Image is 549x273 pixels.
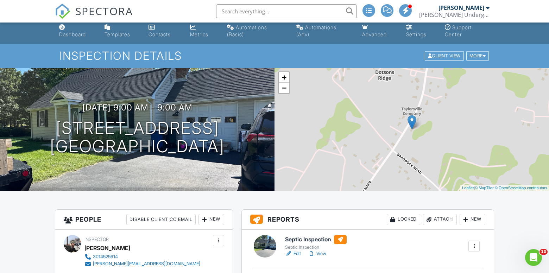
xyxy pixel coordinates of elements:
[149,31,171,37] div: Contacts
[227,24,267,37] div: Automations (Basic)
[403,21,437,41] a: Settings
[126,214,196,225] div: Disable Client CC Email
[146,21,182,41] a: Contacts
[362,31,387,37] div: Advanced
[105,31,130,37] div: Templates
[285,250,301,257] a: Edit
[50,119,225,156] h1: [STREET_ADDRESS] [GEOGRAPHIC_DATA]
[279,83,289,93] a: Zoom out
[419,11,490,18] div: Murray Underground Inspections
[84,243,130,253] div: [PERSON_NAME]
[224,21,288,41] a: Automations (Basic)
[190,31,208,37] div: Metrics
[387,214,420,225] div: Locked
[460,214,485,225] div: New
[93,254,118,260] div: 3014525614
[55,210,233,230] h3: People
[198,214,224,225] div: New
[55,9,133,24] a: SPECTORA
[460,185,549,191] div: |
[423,214,457,225] div: Attach
[466,51,489,61] div: More
[296,24,336,37] div: Automations (Adv)
[285,235,347,250] a: Septic Inspection Septic Inspection
[84,253,200,260] a: 3014525614
[285,245,347,250] div: Septic Inspection
[93,261,200,267] div: [PERSON_NAME][EMAIL_ADDRESS][DOMAIN_NAME]
[82,103,193,112] h3: [DATE] 9:00 am - 9:00 am
[525,249,542,266] iframe: Intercom live chat
[425,51,464,61] div: Client View
[442,21,493,41] a: Support Center
[308,250,326,257] a: View
[187,21,219,41] a: Metrics
[445,24,472,37] div: Support Center
[279,72,289,83] a: Zoom in
[84,237,109,242] span: Inspector
[462,186,474,190] a: Leaflet
[475,186,494,190] a: © MapTiler
[495,186,547,190] a: © OpenStreetMap contributors
[285,235,347,244] h6: Septic Inspection
[84,260,200,267] a: [PERSON_NAME][EMAIL_ADDRESS][DOMAIN_NAME]
[56,21,96,41] a: Dashboard
[424,53,466,58] a: Client View
[294,21,354,41] a: Automations (Advanced)
[438,4,484,11] div: [PERSON_NAME]
[539,249,548,255] span: 10
[359,21,398,41] a: Advanced
[59,50,490,62] h1: Inspection Details
[55,4,70,19] img: The Best Home Inspection Software - Spectora
[242,210,494,230] h3: Reports
[406,31,427,37] div: Settings
[59,31,86,37] div: Dashboard
[75,4,133,18] span: SPECTORA
[102,21,140,41] a: Templates
[216,4,357,18] input: Search everything...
